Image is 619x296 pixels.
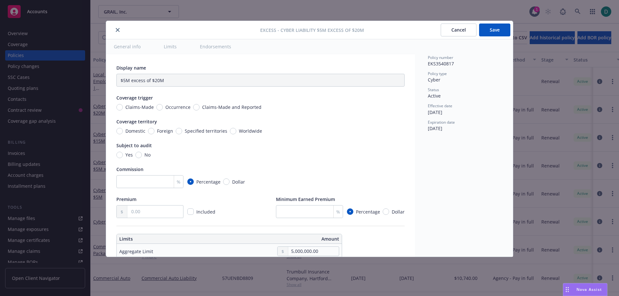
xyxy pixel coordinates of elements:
span: % [177,178,181,185]
div: Drag to move [563,283,571,296]
input: Claims-Made [116,104,123,110]
span: Expiration date [428,119,455,125]
span: Minimum Earned Premium [276,196,335,202]
span: Claims-Made and Reported [202,104,261,110]
span: Cyber [428,77,440,83]
th: Amount [231,234,342,244]
span: Coverage trigger [116,95,153,101]
span: No [144,151,151,158]
span: Policy number [428,55,453,60]
span: % [336,208,340,215]
button: General info [106,39,148,54]
input: Worldwide [230,128,236,134]
input: Percentage [187,178,194,185]
span: Subject to audit [116,142,152,148]
input: No [135,152,142,158]
span: Worldwide [239,128,262,134]
span: Occurrence [165,104,191,110]
span: Status [428,87,439,92]
span: [DATE] [428,109,442,115]
span: Specified territories [185,128,227,134]
button: Limits [156,39,184,54]
input: Foreign [148,128,154,134]
span: Foreign [157,128,173,134]
span: EKS3540817 [428,61,454,67]
span: Policy type [428,71,447,76]
input: Claims-Made and Reported [193,104,200,110]
span: Excess - Cyber Liability $5M excess of $20M [260,27,364,33]
span: Dollar [232,178,245,185]
input: Percentage [347,208,353,215]
input: Dollar [223,178,230,185]
span: Domestic [125,128,145,134]
button: Nova Assist [563,283,607,296]
span: Percentage [356,208,380,215]
span: [DATE] [428,125,442,131]
span: Percentage [196,178,221,185]
input: Specified territories [176,128,182,134]
span: Included [196,209,215,215]
input: 0.00 [127,205,183,218]
span: Display name [116,65,146,71]
input: Occurrence [156,104,163,110]
input: Yes [116,152,123,158]
span: Coverage territory [116,119,157,125]
input: Domestic [116,128,123,134]
button: Cancel [441,24,477,36]
span: Effective date [428,103,452,109]
span: Nova Assist [576,287,602,292]
span: Commission [116,166,143,172]
input: 0.00 [288,247,339,256]
span: Dollar [392,208,405,215]
span: Claims-Made [125,104,154,110]
span: Premium [116,196,136,202]
button: Save [479,24,510,36]
span: Yes [125,151,133,158]
button: close [114,26,122,34]
th: Limits [117,234,207,244]
div: Aggregate Limit [119,248,153,255]
input: Dollar [383,208,389,215]
span: Active [428,93,441,99]
button: Endorsements [192,39,239,54]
